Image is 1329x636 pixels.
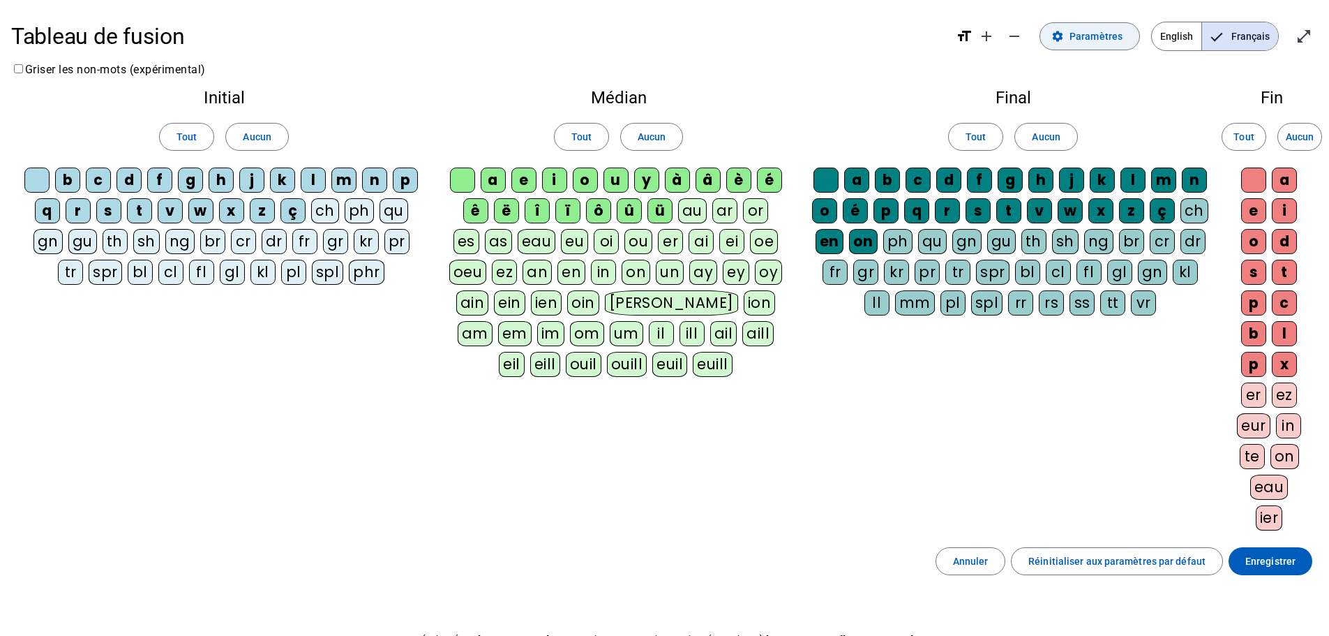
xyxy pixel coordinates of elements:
[1011,547,1223,575] button: Réinitialiser aux paramètres par défaut
[250,198,275,223] div: z
[1233,128,1254,145] span: Tout
[1006,28,1023,45] mat-icon: remove
[1107,260,1132,285] div: gl
[542,168,567,193] div: i
[1182,168,1207,193] div: n
[750,229,778,254] div: oe
[1276,413,1301,438] div: in
[948,123,1003,151] button: Tout
[1021,229,1046,254] div: th
[956,28,973,45] mat-icon: format_size
[188,198,213,223] div: w
[610,321,643,346] div: um
[209,168,234,193] div: h
[458,321,493,346] div: am
[952,229,982,254] div: gn
[678,198,707,223] div: au
[1052,229,1079,254] div: sh
[555,198,580,223] div: ï
[571,128,592,145] span: Tout
[652,352,687,377] div: euil
[1051,30,1064,43] mat-icon: settings
[1028,168,1053,193] div: h
[873,198,899,223] div: p
[1150,198,1175,223] div: ç
[239,168,264,193] div: j
[323,229,348,254] div: gr
[1270,444,1299,469] div: on
[117,168,142,193] div: d
[103,229,128,254] div: th
[301,168,326,193] div: l
[1241,198,1266,223] div: e
[270,168,295,193] div: k
[14,64,23,73] input: Griser les non-mots (expérimental)
[1119,198,1144,223] div: z
[68,229,97,254] div: gu
[127,198,152,223] div: t
[311,198,339,223] div: ch
[712,198,737,223] div: ar
[966,198,991,223] div: s
[354,229,379,254] div: kr
[853,260,878,285] div: gr
[530,352,560,377] div: eill
[823,260,848,285] div: fr
[531,290,562,316] div: ien
[1237,89,1307,106] h2: Fin
[1272,168,1297,193] div: a
[231,229,256,254] div: cr
[11,63,206,76] label: Griser les non-mots (expérimental)
[726,168,751,193] div: è
[393,168,418,193] div: p
[566,352,601,377] div: ouil
[973,22,1000,50] button: Augmenter la taille de la police
[1241,383,1266,408] div: er
[915,260,940,285] div: pr
[200,229,225,254] div: br
[1090,168,1115,193] div: k
[816,229,843,254] div: en
[96,198,121,223] div: s
[883,229,913,254] div: ph
[1100,290,1125,316] div: tt
[165,229,195,254] div: ng
[1008,290,1033,316] div: rr
[757,168,782,193] div: é
[1131,290,1156,316] div: vr
[1272,290,1297,316] div: c
[906,168,931,193] div: c
[35,198,60,223] div: q
[453,229,479,254] div: es
[1032,128,1060,145] span: Aucun
[723,260,749,285] div: ey
[1240,444,1265,469] div: te
[1229,547,1312,575] button: Enregistrer
[679,321,705,346] div: ill
[693,352,732,377] div: euill
[953,553,989,570] span: Annuler
[1151,22,1279,51] mat-button-toggle-group: Language selection
[281,260,306,285] div: pl
[1241,260,1266,285] div: s
[935,198,960,223] div: r
[1272,383,1297,408] div: ez
[811,89,1215,106] h2: Final
[557,260,585,285] div: en
[987,229,1016,254] div: gu
[511,168,536,193] div: e
[128,260,153,285] div: bl
[1272,260,1297,285] div: t
[755,260,782,285] div: oy
[481,168,506,193] div: a
[1241,321,1266,346] div: b
[996,198,1021,223] div: t
[622,260,650,285] div: on
[158,198,183,223] div: v
[689,229,714,254] div: ai
[967,168,992,193] div: f
[485,229,512,254] div: as
[1039,290,1064,316] div: rs
[649,321,674,346] div: il
[11,14,945,59] h1: Tableau de fusion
